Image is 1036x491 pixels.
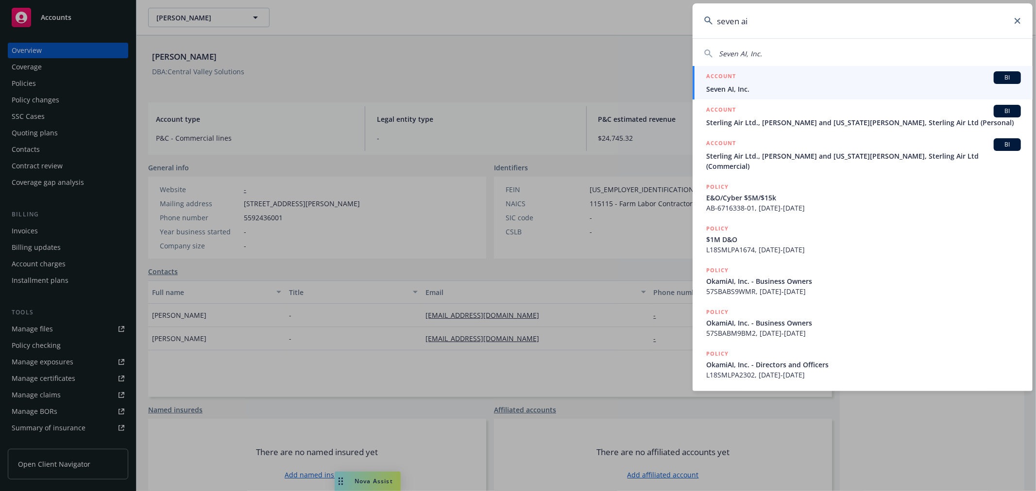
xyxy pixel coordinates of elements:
span: L18SMLPA2302, [DATE]-[DATE] [706,370,1021,380]
span: Sterling Air Ltd., [PERSON_NAME] and [US_STATE][PERSON_NAME], Sterling Air Ltd (Commercial) [706,151,1021,171]
span: BI [998,140,1017,149]
a: POLICYE&O/Cyber $5M/$15kAB-6716338-01, [DATE]-[DATE] [693,177,1033,218]
span: OkamiAI, Inc. - Directors and Officers [706,360,1021,370]
h5: POLICY [706,349,729,359]
a: ACCOUNTBISterling Air Ltd., [PERSON_NAME] and [US_STATE][PERSON_NAME], Sterling Air Ltd (Personal) [693,99,1033,133]
a: POLICYOkamiAI, Inc. - Business Owners57SBABM9BM2, [DATE]-[DATE] [693,302,1033,344]
span: L18SMLPA1674, [DATE]-[DATE] [706,245,1021,255]
a: POLICYOkamiAI, Inc. - Business Owners57SBABS9WMR, [DATE]-[DATE] [693,260,1033,302]
span: Sterling Air Ltd., [PERSON_NAME] and [US_STATE][PERSON_NAME], Sterling Air Ltd (Personal) [706,117,1021,128]
span: BI [998,107,1017,115]
h5: POLICY [706,307,729,317]
a: POLICYOkamiAI, Inc. - Directors and OfficersL18SMLPA2302, [DATE]-[DATE] [693,344,1033,385]
span: E&O/Cyber $5M/$15k [706,193,1021,203]
span: 57SBABM9BM2, [DATE]-[DATE] [706,328,1021,338]
a: ACCOUNTBISeven AI, Inc. [693,66,1033,99]
span: 57SBABS9WMR, [DATE]-[DATE] [706,286,1021,296]
span: AB-6716338-01, [DATE]-[DATE] [706,203,1021,213]
span: Seven AI, Inc. [706,84,1021,94]
h5: ACCOUNT [706,138,736,150]
h5: POLICY [706,265,729,275]
h5: POLICY [706,182,729,192]
span: OkamiAI, Inc. - Business Owners [706,318,1021,328]
input: Search... [693,3,1033,38]
span: BI [998,73,1017,82]
span: Seven AI, Inc. [719,49,762,58]
a: ACCOUNTBISterling Air Ltd., [PERSON_NAME] and [US_STATE][PERSON_NAME], Sterling Air Ltd (Commercial) [693,133,1033,177]
h5: ACCOUNT [706,71,736,83]
a: POLICY$1M D&OL18SMLPA1674, [DATE]-[DATE] [693,218,1033,260]
span: OkamiAI, Inc. - Business Owners [706,276,1021,286]
h5: ACCOUNT [706,105,736,116]
span: $1M D&O [706,234,1021,245]
h5: POLICY [706,224,729,233]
